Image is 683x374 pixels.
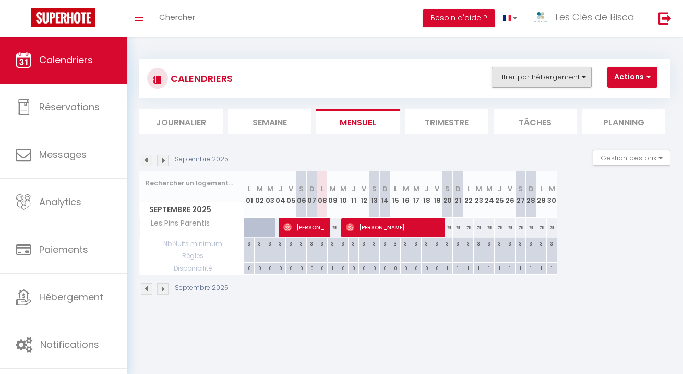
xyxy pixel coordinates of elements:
[338,171,349,218] th: 10
[139,109,223,134] li: Journalier
[286,263,296,273] div: 0
[328,218,338,237] div: 78
[382,184,388,194] abbr: D
[423,9,495,27] button: Besoin d'aide ?
[296,238,306,248] div: 3
[307,171,317,218] th: 07
[359,171,369,218] th: 12
[536,263,546,273] div: 1
[338,238,348,248] div: 3
[442,171,453,218] th: 20
[31,8,95,27] img: Super Booking
[317,238,327,248] div: 3
[555,10,634,24] span: Les Clés de Bisca
[255,263,265,273] div: 0
[140,238,244,250] span: Nb Nuits minimum
[467,184,470,194] abbr: L
[422,263,432,273] div: 0
[317,263,327,273] div: 0
[328,263,338,273] div: 1
[498,184,502,194] abbr: J
[346,217,444,237] span: [PERSON_NAME]
[474,238,484,248] div: 3
[474,263,484,273] div: 1
[39,100,100,113] span: Réservations
[463,171,474,218] th: 22
[248,184,251,194] abbr: L
[607,67,657,88] button: Actions
[265,238,275,248] div: 3
[316,109,400,134] li: Mensuel
[296,263,306,273] div: 0
[39,290,103,303] span: Hébergement
[474,171,484,218] th: 23
[547,238,557,248] div: 3
[140,263,244,274] span: Disponibilité
[432,263,442,273] div: 0
[140,202,244,217] span: Septembre 2025
[453,238,463,248] div: 3
[442,218,453,237] div: 78
[547,218,557,237] div: 78
[435,184,439,194] abbr: V
[547,171,557,218] th: 30
[286,238,296,248] div: 3
[484,218,495,237] div: 78
[175,283,229,293] p: Septembre 2025
[141,218,212,229] span: Les Pins Parentis
[328,238,338,248] div: 3
[463,263,473,273] div: 1
[463,238,473,248] div: 3
[340,184,346,194] abbr: M
[401,171,411,218] th: 16
[283,217,329,237] span: [PERSON_NAME]
[39,243,88,256] span: Paiements
[349,238,358,248] div: 3
[362,184,366,194] abbr: V
[442,238,452,248] div: 3
[422,238,432,248] div: 3
[549,184,555,194] abbr: M
[401,263,411,273] div: 0
[425,184,429,194] abbr: J
[505,263,515,273] div: 1
[526,171,536,218] th: 28
[495,238,505,248] div: 3
[516,218,526,237] div: 78
[39,53,93,66] span: Calendriers
[275,171,286,218] th: 04
[536,171,547,218] th: 29
[394,184,397,194] abbr: L
[369,263,379,273] div: 0
[255,171,265,218] th: 02
[228,109,311,134] li: Semaine
[265,171,275,218] th: 03
[168,67,233,90] h3: CALENDRIERS
[244,263,254,273] div: 0
[463,218,474,237] div: 78
[526,263,536,273] div: 1
[403,184,409,194] abbr: M
[453,218,463,237] div: 78
[369,238,379,248] div: 3
[257,184,263,194] abbr: M
[380,171,390,218] th: 14
[533,9,548,25] img: ...
[526,218,536,237] div: 78
[505,238,515,248] div: 3
[505,171,516,218] th: 26
[359,238,369,248] div: 3
[380,238,390,248] div: 3
[309,184,315,194] abbr: D
[39,148,87,161] span: Messages
[390,171,401,218] th: 15
[529,184,534,194] abbr: D
[593,150,670,166] button: Gestion des prix
[175,155,229,165] p: Septembre 2025
[296,171,307,218] th: 06
[289,184,293,194] abbr: V
[413,184,420,194] abbr: M
[411,263,421,273] div: 0
[495,263,505,273] div: 1
[536,238,546,248] div: 3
